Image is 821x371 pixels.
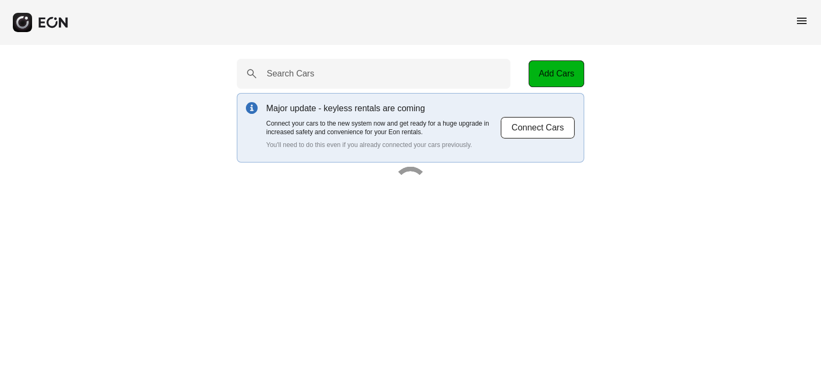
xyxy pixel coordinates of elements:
[500,117,575,139] button: Connect Cars
[266,102,500,115] p: Major update - keyless rentals are coming
[529,60,584,87] button: Add Cars
[266,141,500,149] p: You'll need to do this even if you already connected your cars previously.
[267,67,314,80] label: Search Cars
[795,14,808,27] span: menu
[266,119,500,136] p: Connect your cars to the new system now and get ready for a huge upgrade in increased safety and ...
[246,102,258,114] img: info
